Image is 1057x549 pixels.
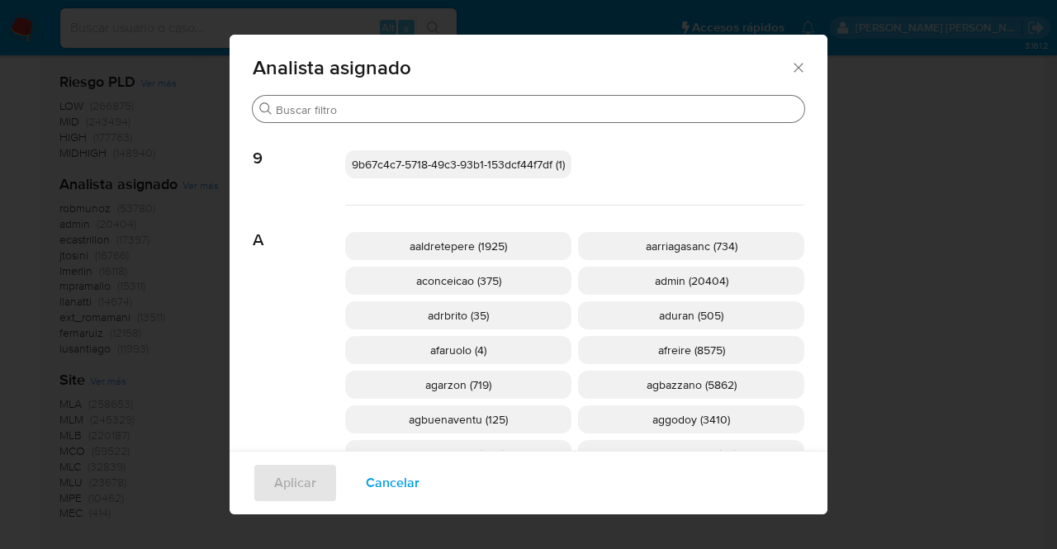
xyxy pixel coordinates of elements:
button: Cancelar [344,463,441,503]
span: admin (20404) [655,272,728,289]
button: Cerrar [790,59,805,74]
div: alacervantes (225) [345,440,571,468]
div: agbazzano (5862) [578,371,804,399]
button: Buscar [259,102,273,116]
span: A [253,206,345,250]
div: agarzon (719) [345,371,571,399]
span: 9b67c4c7-5718-49c3-93b1-153dcf44f7df (1) [352,156,565,173]
span: aconceicao (375) [416,272,501,289]
div: adrbrito (35) [345,301,571,329]
span: aaldretepere (1925) [410,238,507,254]
div: aaldretepere (1925) [345,232,571,260]
input: Buscar filtro [276,102,798,117]
span: adrbrito (35) [428,307,489,324]
span: aggodoy (3410) [652,411,730,428]
div: aarriagasanc (734) [578,232,804,260]
span: agarzon (719) [425,376,491,393]
div: afaruolo (4) [345,336,571,364]
span: agbazzano (5862) [647,376,737,393]
span: afaruolo (4) [430,342,486,358]
div: aggodoy (3410) [578,405,804,433]
span: aarriagasanc (734) [646,238,737,254]
span: aldominguezt (46) [647,446,737,462]
span: Analista asignado [253,58,790,78]
span: agbuenaventu (125) [409,411,508,428]
div: aldominguezt (46) [578,440,804,468]
div: aconceicao (375) [345,267,571,295]
span: Cancelar [366,465,419,501]
span: alacervantes (225) [412,446,505,462]
span: 9 [253,124,345,168]
div: admin (20404) [578,267,804,295]
span: aduran (505) [659,307,723,324]
span: afreire (8575) [658,342,725,358]
div: 9b67c4c7-5718-49c3-93b1-153dcf44f7df (1) [345,150,571,178]
div: agbuenaventu (125) [345,405,571,433]
div: aduran (505) [578,301,804,329]
div: afreire (8575) [578,336,804,364]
